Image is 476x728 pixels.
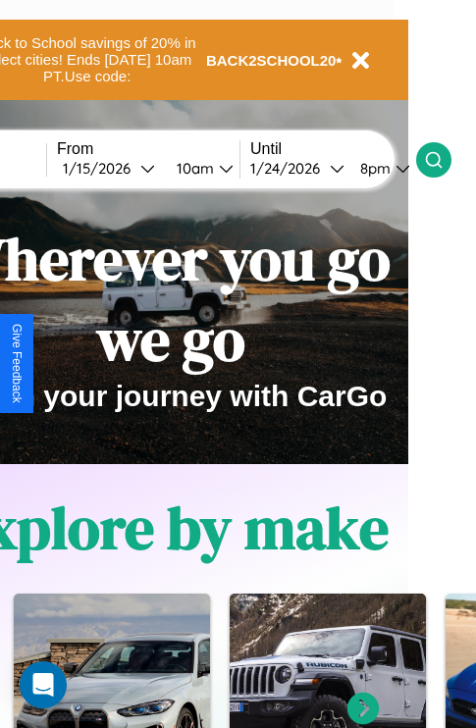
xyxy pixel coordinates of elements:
div: 8pm [350,159,396,178]
label: Until [250,140,416,158]
b: BACK2SCHOOL20 [206,52,337,69]
div: 1 / 24 / 2026 [250,159,330,178]
button: 10am [161,158,239,179]
div: Give Feedback [10,324,24,403]
div: 10am [167,159,219,178]
label: From [57,140,239,158]
button: 1/15/2026 [57,158,161,179]
button: 8pm [344,158,416,179]
div: 1 / 15 / 2026 [63,159,140,178]
div: Open Intercom Messenger [20,661,67,708]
